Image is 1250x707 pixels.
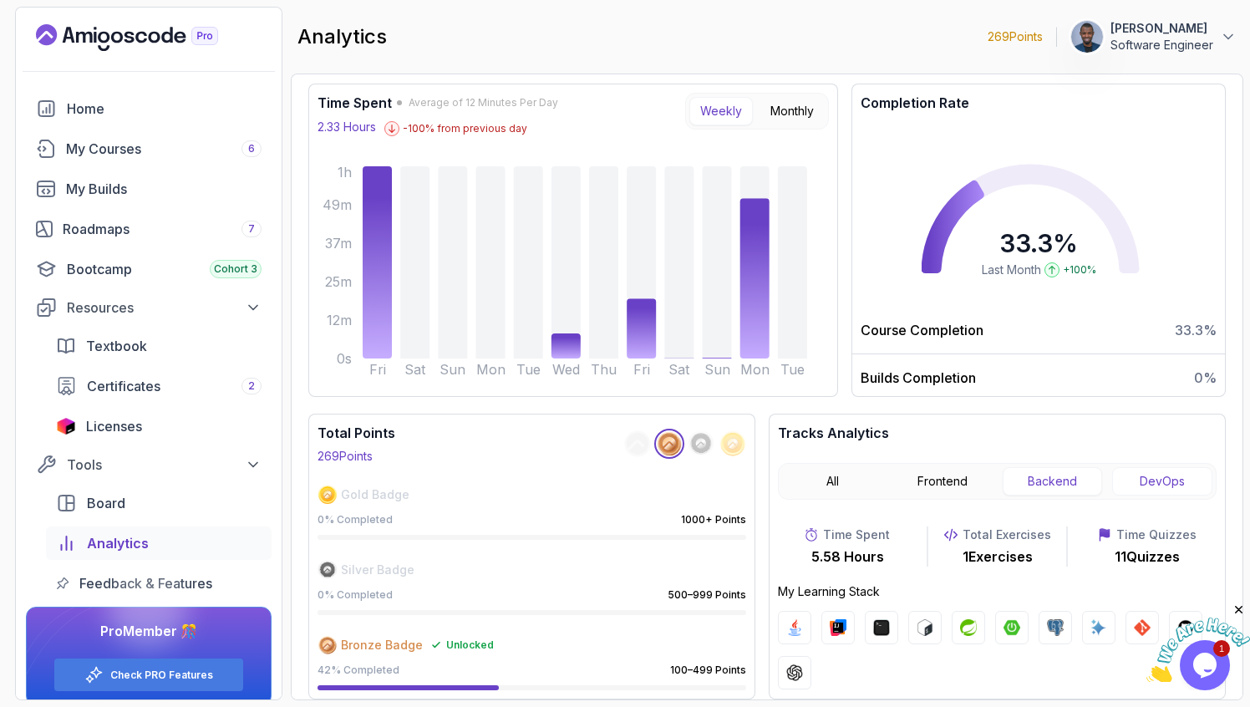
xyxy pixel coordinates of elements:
[318,423,395,443] h3: Total Points
[110,669,213,682] a: Check PRO Features
[633,361,650,378] tspan: Fri
[1063,263,1096,277] span: +100 %
[67,455,262,475] div: Tools
[46,409,272,443] a: licenses
[79,573,212,593] span: Feedback & Features
[668,361,690,378] tspan: Sat
[325,235,352,252] tspan: 37m
[26,212,272,246] a: roadmaps
[46,567,272,600] a: feedback
[786,664,803,681] img: chatgpt logo
[248,379,255,393] span: 2
[830,619,846,636] img: intellij logo
[1110,37,1213,53] p: Software Engineer
[668,588,746,602] p: 500–999 Points
[988,28,1043,45] p: 269 Points
[409,96,558,109] span: Average of 12 Minutes Per Day
[963,547,1033,567] p: 1 Exercises
[63,219,262,239] div: Roadmaps
[1071,21,1103,53] img: user profile image
[1175,320,1217,340] span: 33.3 %
[338,164,352,181] tspan: 1h
[999,228,1078,258] span: 33.3 %
[341,562,414,578] span: Silver Badge
[446,638,494,652] span: Unlocked
[318,513,393,526] p: 0 % Completed
[26,292,272,323] button: Resources
[1116,526,1197,543] p: Time Quizzes
[591,361,617,378] tspan: Thu
[26,92,272,125] a: home
[670,664,746,677] p: 100–499 Points
[786,619,803,636] img: java logo
[325,273,352,290] tspan: 25m
[46,486,272,520] a: board
[760,97,825,125] button: Monthly
[1003,467,1103,496] button: Backend
[1146,603,1250,682] iframe: chat widget
[318,588,393,602] p: 0 % Completed
[552,361,580,378] tspan: Wed
[704,361,730,378] tspan: Sun
[26,172,272,206] a: builds
[337,350,352,367] tspan: 0s
[778,423,1217,443] h3: Tracks Analytics
[782,467,882,496] button: All
[214,262,257,276] span: Cohort 3
[892,467,993,496] button: Frontend
[341,637,423,654] span: Bronze Badge
[46,369,272,403] a: certificates
[681,513,746,526] p: 1000+ Points
[53,658,244,692] button: Check PRO Features
[341,486,409,503] span: Gold Badge
[67,259,262,279] div: Bootcamp
[873,619,890,636] img: terminal logo
[87,493,125,513] span: Board
[67,298,262,318] div: Resources
[86,416,142,436] span: Licenses
[318,119,376,135] p: 2.33 Hours
[1115,547,1180,567] p: 11 Quizzes
[1194,368,1217,388] span: 0 %
[516,361,541,378] tspan: Tue
[318,664,399,677] p: 42 % Completed
[1047,619,1064,636] img: postgres logo
[917,619,933,636] img: bash logo
[404,361,426,378] tspan: Sat
[318,448,373,465] p: 269 Points
[67,99,262,119] div: Home
[1090,619,1107,636] img: ai logo
[26,450,272,480] button: Tools
[689,97,753,125] button: Weekly
[403,122,527,135] p: -100 % from previous day
[1110,20,1213,37] p: [PERSON_NAME]
[1070,20,1237,53] button: user profile image[PERSON_NAME]Software Engineer
[87,533,149,553] span: Analytics
[960,619,977,636] img: spring logo
[26,132,272,165] a: courses
[36,24,257,51] a: Landing page
[963,526,1051,543] p: Total Exercises
[982,262,1041,278] span: Last Month
[66,179,262,199] div: My Builds
[248,142,255,155] span: 6
[297,23,387,50] h2: analytics
[369,361,386,378] tspan: Fri
[740,361,770,378] tspan: Mon
[780,361,805,378] tspan: Tue
[1004,619,1020,636] img: spring-boot logo
[861,368,976,388] p: Builds Completion
[778,583,1217,600] p: My Learning Stack
[1134,619,1151,636] img: git logo
[861,320,983,340] p: Course Completion
[86,336,147,356] span: Textbook
[66,139,262,159] div: My Courses
[46,329,272,363] a: textbook
[823,526,890,543] p: Time Spent
[440,361,465,378] tspan: Sun
[476,361,506,378] tspan: Mon
[248,222,255,236] span: 7
[46,526,272,560] a: analytics
[1112,467,1212,496] button: DevOps
[323,196,352,213] tspan: 49m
